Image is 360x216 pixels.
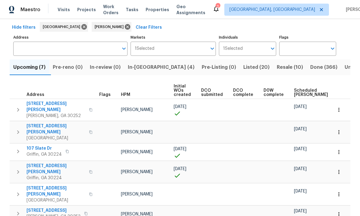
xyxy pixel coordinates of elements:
[128,63,194,71] span: In-[GEOGRAPHIC_DATA] (4)
[229,7,315,13] span: [GEOGRAPHIC_DATA], [GEOGRAPHIC_DATA]
[146,7,169,13] span: Properties
[131,36,216,39] label: Markets
[27,163,85,175] span: [STREET_ADDRESS][PERSON_NAME]
[27,145,62,151] span: 107 Slate Dr
[268,44,277,53] button: Open
[99,93,111,97] span: Flags
[121,93,130,97] span: HPM
[120,44,128,53] button: Open
[121,150,153,154] span: [PERSON_NAME]
[136,24,162,31] span: Clear Filters
[40,22,88,32] div: [GEOGRAPHIC_DATA]
[233,88,253,97] span: DCO complete
[294,88,328,97] span: Scheduled [PERSON_NAME]
[294,189,307,193] span: [DATE]
[264,88,284,97] span: D0W complete
[27,185,85,197] span: [STREET_ADDRESS][PERSON_NAME]
[58,7,70,13] span: Visits
[279,36,336,39] label: Flags
[92,22,131,32] div: [PERSON_NAME]
[294,127,307,131] span: [DATE]
[95,24,126,30] span: [PERSON_NAME]
[10,22,38,33] button: Hide filters
[43,24,83,30] span: [GEOGRAPHIC_DATA]
[133,22,164,33] button: Clear Filters
[27,208,81,214] span: [STREET_ADDRESS]
[174,105,186,109] span: [DATE]
[27,123,85,135] span: [STREET_ADDRESS][PERSON_NAME]
[277,63,303,71] span: Resale (10)
[174,84,191,97] span: Initial WOs created
[27,151,62,157] span: Griffin, GA 30224
[174,167,186,171] span: [DATE]
[121,108,153,112] span: [PERSON_NAME]
[126,8,138,12] span: Tasks
[27,175,85,181] span: Griffin, GA 30224
[174,147,186,151] span: [DATE]
[53,63,83,71] span: Pre-reno (0)
[310,63,337,71] span: Done (366)
[12,24,36,31] span: Hide filters
[294,147,307,151] span: [DATE]
[27,197,85,203] span: [GEOGRAPHIC_DATA]
[121,170,153,174] span: [PERSON_NAME]
[13,63,46,71] span: Upcoming (7)
[294,105,307,109] span: [DATE]
[13,36,128,39] label: Address
[27,101,85,113] span: [STREET_ADDRESS][PERSON_NAME]
[21,7,40,13] span: Maestro
[219,36,276,39] label: Individuals
[27,135,85,141] span: [GEOGRAPHIC_DATA]
[176,4,205,16] span: Geo Assignments
[202,63,236,71] span: Pre-Listing (0)
[208,44,216,53] button: Open
[121,130,153,134] span: [PERSON_NAME]
[243,63,270,71] span: Listed (20)
[27,93,44,97] span: Address
[201,88,223,97] span: DCO submitted
[294,209,307,213] span: [DATE]
[135,46,154,51] span: 1 Selected
[121,192,153,196] span: [PERSON_NAME]
[294,167,307,171] span: [DATE]
[27,113,85,119] span: [PERSON_NAME], GA 30252
[328,44,337,53] button: Open
[223,46,243,51] span: 1 Selected
[216,4,220,10] div: 2
[103,4,118,16] span: Work Orders
[90,63,121,71] span: In-review (0)
[77,7,96,13] span: Projects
